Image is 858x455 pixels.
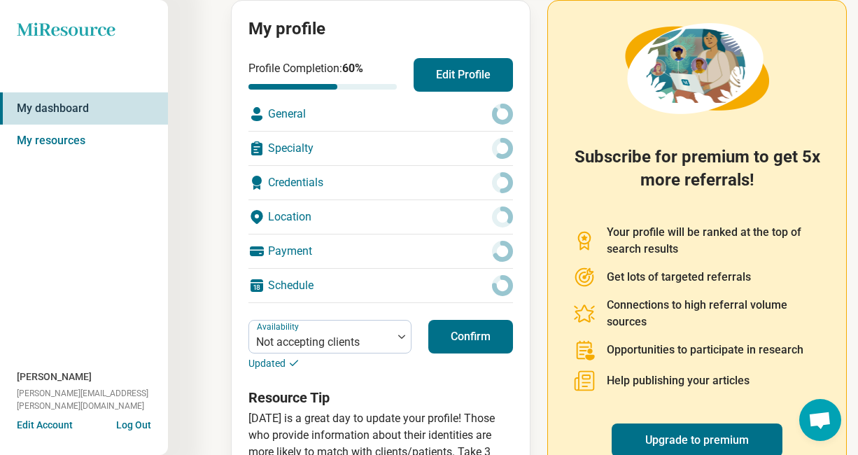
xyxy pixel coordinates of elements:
[248,97,513,131] div: General
[248,269,513,302] div: Schedule
[248,17,513,41] h2: My profile
[248,200,513,234] div: Location
[607,372,750,389] p: Help publishing your articles
[799,399,841,441] div: Open chat
[607,297,821,330] p: Connections to high referral volume sources
[116,418,151,429] button: Log Out
[607,224,821,258] p: Your profile will be ranked at the top of search results
[257,322,302,332] label: Availability
[248,234,513,268] div: Payment
[17,370,92,384] span: [PERSON_NAME]
[248,388,513,407] h3: Resource Tip
[248,132,513,165] div: Specialty
[428,320,513,353] button: Confirm
[17,387,168,412] span: [PERSON_NAME][EMAIL_ADDRESS][PERSON_NAME][DOMAIN_NAME]
[248,60,397,90] div: Profile Completion:
[607,342,803,358] p: Opportunities to participate in research
[607,269,751,286] p: Get lots of targeted referrals
[248,166,513,199] div: Credentials
[414,58,513,92] button: Edit Profile
[17,418,73,433] button: Edit Account
[248,356,412,371] p: Updated
[342,62,363,75] span: 60 %
[573,146,821,207] h2: Subscribe for premium to get 5x more referrals!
